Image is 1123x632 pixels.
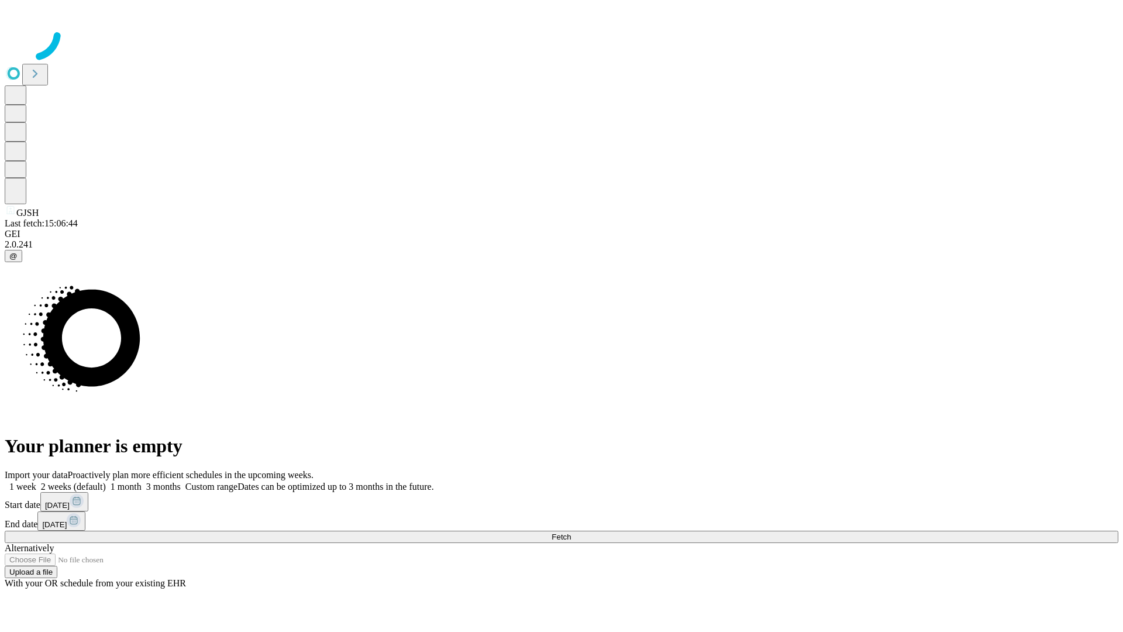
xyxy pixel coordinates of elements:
[16,208,39,218] span: GJSH
[5,250,22,262] button: @
[5,492,1118,511] div: Start date
[5,229,1118,239] div: GEI
[111,482,142,492] span: 1 month
[5,578,186,588] span: With your OR schedule from your existing EHR
[146,482,181,492] span: 3 months
[45,501,70,510] span: [DATE]
[9,482,36,492] span: 1 week
[237,482,433,492] span: Dates can be optimized up to 3 months in the future.
[552,533,571,541] span: Fetch
[41,482,106,492] span: 2 weeks (default)
[5,239,1118,250] div: 2.0.241
[185,482,237,492] span: Custom range
[42,520,67,529] span: [DATE]
[5,435,1118,457] h1: Your planner is empty
[5,566,57,578] button: Upload a file
[40,492,88,511] button: [DATE]
[37,511,85,531] button: [DATE]
[5,543,54,553] span: Alternatively
[68,470,314,480] span: Proactively plan more efficient schedules in the upcoming weeks.
[5,218,78,228] span: Last fetch: 15:06:44
[5,511,1118,531] div: End date
[5,470,68,480] span: Import your data
[9,252,18,260] span: @
[5,531,1118,543] button: Fetch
